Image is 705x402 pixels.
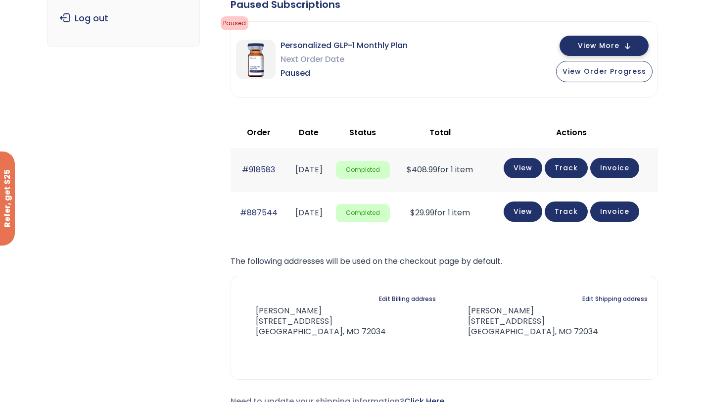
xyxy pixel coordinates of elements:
p: The following addresses will be used on the checkout page by default. [231,254,658,268]
span: View Order Progress [563,66,646,76]
span: $ [407,164,412,175]
span: Total [429,127,451,138]
span: Date [299,127,319,138]
span: Actions [556,127,587,138]
span: $ [410,207,415,218]
img: Personalized GLP-1 Monthly Plan [236,40,276,79]
time: [DATE] [295,164,323,175]
time: [DATE] [295,207,323,218]
span: View More [578,43,619,49]
a: Track [545,158,588,178]
span: Order [247,127,271,138]
a: Invoice [590,158,639,178]
span: 408.99 [407,164,437,175]
a: View [504,158,542,178]
a: #887544 [240,207,278,218]
a: Edit Billing address [379,292,436,306]
td: for 1 item [395,192,485,235]
span: Completed [336,204,390,222]
a: Invoice [590,201,639,222]
td: for 1 item [395,148,485,191]
button: View More [560,36,649,56]
a: View [504,201,542,222]
a: Track [545,201,588,222]
span: Next Order Date [281,52,408,66]
span: Personalized GLP-1 Monthly Plan [281,39,408,52]
button: View Order Progress [556,61,653,82]
address: [PERSON_NAME] [STREET_ADDRESS] [GEOGRAPHIC_DATA], MO 72034 [241,306,386,337]
address: [PERSON_NAME] [STREET_ADDRESS] [GEOGRAPHIC_DATA], MO 72034 [452,306,598,337]
a: #918583 [242,164,275,175]
span: Completed [336,161,390,179]
span: 29.99 [410,207,434,218]
span: Status [349,127,376,138]
a: Log out [55,8,192,29]
span: Paused [221,16,248,30]
span: Paused [281,66,408,80]
a: Edit Shipping address [582,292,648,306]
